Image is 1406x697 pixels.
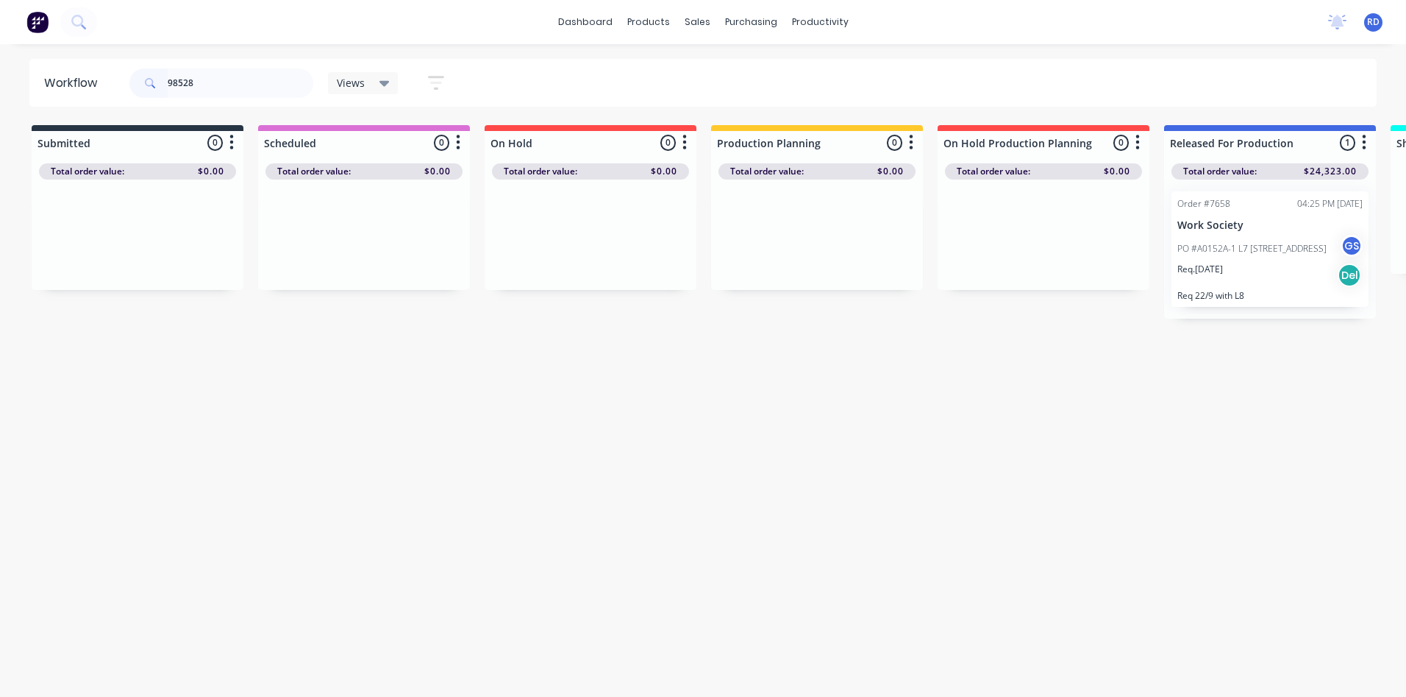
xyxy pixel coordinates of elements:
[1183,165,1257,178] span: Total order value:
[1367,15,1380,29] span: RD
[1177,263,1223,276] p: Req. [DATE]
[337,75,365,91] span: Views
[620,11,677,33] div: products
[1104,165,1130,178] span: $0.00
[1177,197,1230,210] div: Order #7658
[1297,197,1363,210] div: 04:25 PM [DATE]
[677,11,718,33] div: sales
[1341,235,1363,257] div: GS
[277,165,351,178] span: Total order value:
[504,165,577,178] span: Total order value:
[198,165,224,178] span: $0.00
[877,165,904,178] span: $0.00
[26,11,49,33] img: Factory
[1177,219,1363,232] p: Work Society
[1177,242,1327,255] p: PO #A0152A-1 L7 [STREET_ADDRESS]
[718,11,785,33] div: purchasing
[1338,263,1361,287] div: Del
[1304,165,1357,178] span: $24,323.00
[1171,191,1368,307] div: Order #765804:25 PM [DATE]Work SocietyPO #A0152A-1 L7 [STREET_ADDRESS]GSReq.[DATE]DelReq 22/9 wit...
[730,165,804,178] span: Total order value:
[168,68,313,98] input: Search for orders...
[424,165,451,178] span: $0.00
[551,11,620,33] a: dashboard
[1177,290,1363,301] p: Req 22/9 with L8
[44,74,104,92] div: Workflow
[785,11,856,33] div: productivity
[651,165,677,178] span: $0.00
[957,165,1030,178] span: Total order value:
[51,165,124,178] span: Total order value:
